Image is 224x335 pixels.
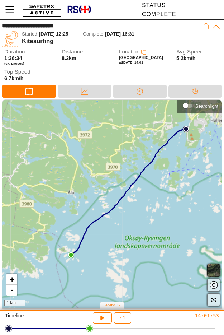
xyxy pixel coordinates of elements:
[119,60,143,64] span: at [DATE] 14:01
[39,31,68,37] span: [DATE] 12:25
[113,85,167,98] div: Splits
[120,316,125,320] span: x 1
[83,31,105,37] span: Complete:
[22,38,203,45] div: Kitesurfing
[142,11,176,17] div: Complete
[183,126,189,132] img: PathStart.svg
[119,55,163,60] span: [GEOGRAPHIC_DATA]
[148,312,219,319] div: 14:01:53
[2,31,18,47] img: KITE_SURFING.svg
[68,252,74,258] img: PathEnd.svg
[104,303,115,307] span: Legend
[4,75,24,81] span: 6.7km/h
[176,49,222,55] span: Avg Speed
[180,100,218,111] div: Searchlight
[114,312,131,324] button: x 1
[4,300,25,306] div: 1 km
[142,2,176,8] div: Status
[4,69,50,75] span: Top Speed
[62,55,76,61] span: 8.2km
[22,31,39,37] span: Started:
[2,85,56,98] div: Map
[4,49,50,55] span: Duration
[62,49,108,55] span: Distance
[195,103,218,109] div: Searchlight
[105,31,134,37] span: [DATE] 16:31
[67,3,91,17] img: RescueLogo.png
[4,55,22,61] span: 1:36:34
[58,85,112,98] div: Data
[119,48,139,55] span: Location
[4,61,50,66] span: (ex. pauses)
[168,85,223,98] div: Timeline
[6,274,17,285] a: Zoom in
[176,55,196,61] span: 5.2km/h
[6,285,17,296] a: Zoom out
[5,312,76,324] div: Timeline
